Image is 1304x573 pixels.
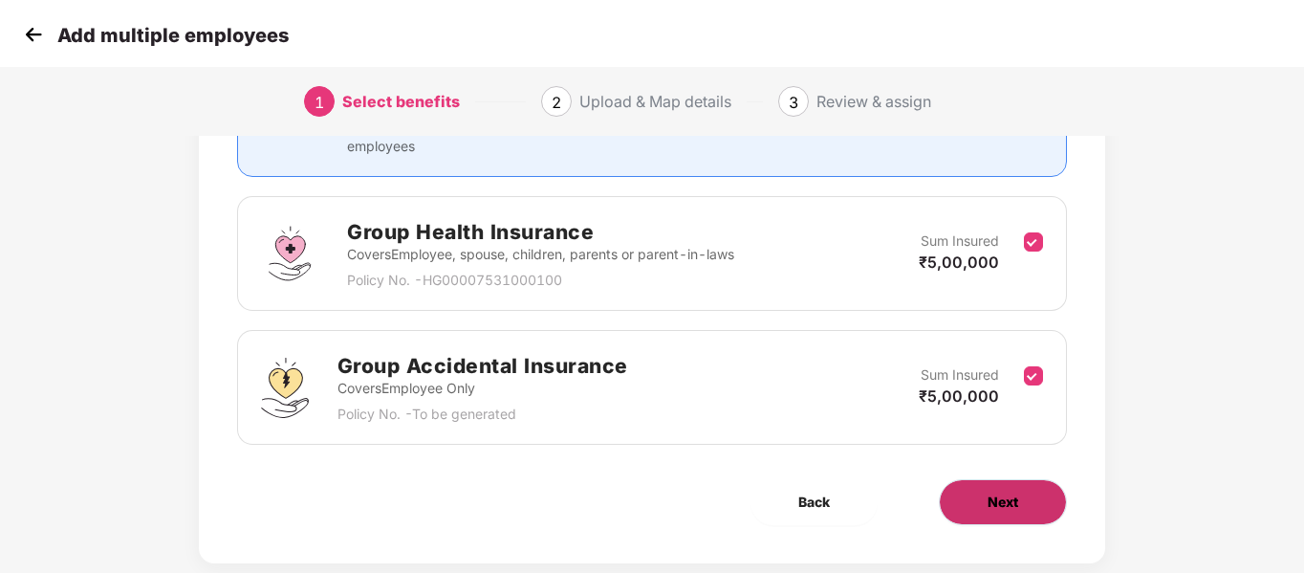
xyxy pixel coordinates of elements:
p: Policy No. - HG00007531000100 [347,270,734,291]
span: ₹5,00,000 [919,253,999,272]
p: Policy No. - To be generated [337,404,628,425]
img: svg+xml;base64,PHN2ZyBpZD0iR3JvdXBfSGVhbHRoX0luc3VyYW5jZSIgZGF0YS1uYW1lPSJHcm91cCBIZWFsdGggSW5zdX... [261,225,318,282]
span: ₹5,00,000 [919,386,999,406]
img: svg+xml;base64,PHN2ZyB4bWxucz0iaHR0cDovL3d3dy53My5vcmcvMjAwMC9zdmciIHdpZHRoPSIzMCIgaGVpZ2h0PSIzMC... [19,20,48,49]
h2: Group Health Insurance [347,216,734,248]
span: 3 [789,93,798,112]
div: Select benefits [342,86,460,117]
button: Next [939,479,1067,525]
span: 2 [552,93,561,112]
p: Covers Employee, spouse, children, parents or parent-in-laws [347,244,734,265]
span: Back [798,492,830,513]
p: Covers Employee Only [337,378,628,399]
div: Review & assign [816,86,931,117]
span: Next [988,492,1018,513]
p: Sum Insured [921,364,999,386]
div: Upload & Map details [579,86,731,117]
button: Back [750,479,878,525]
h2: Group Accidental Insurance [337,350,628,382]
span: 1 [315,93,324,112]
p: Sum Insured [921,231,999,252]
img: svg+xml;base64,PHN2ZyB4bWxucz0iaHR0cDovL3d3dy53My5vcmcvMjAwMC9zdmciIHdpZHRoPSI0OS4zMjEiIGhlaWdodD... [261,358,308,418]
p: Add multiple employees [57,24,289,47]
